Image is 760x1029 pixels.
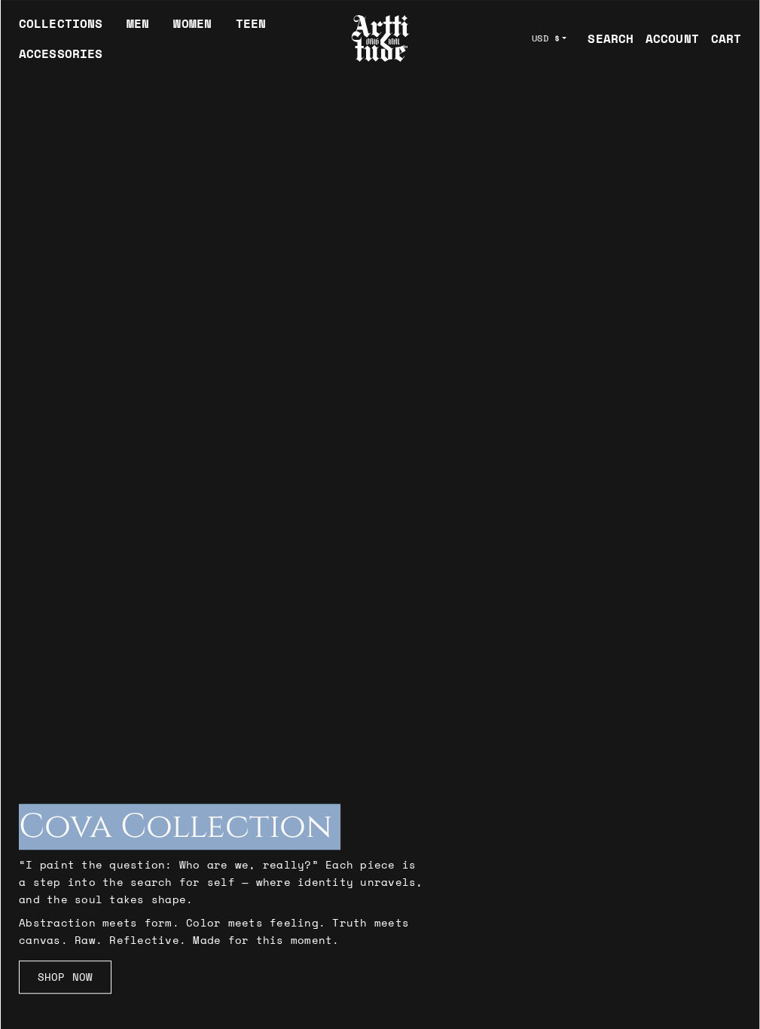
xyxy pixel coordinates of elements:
div: ACCESSORIES [19,44,102,75]
a: Open cart [699,23,741,53]
ul: Main navigation [7,14,332,75]
div: CART [711,29,741,47]
a: ACCOUNT [633,23,699,53]
a: WOMEN [173,14,212,44]
button: USD $ [523,22,576,55]
p: Abstraction meets form. Color meets feeling. Truth meets canvas. Raw. Reflective. Made for this m... [19,914,426,948]
p: “I paint the question: Who are we, really?” Each piece is a step into the search for self — where... [19,856,426,908]
h2: Cova Collection [19,808,426,847]
span: USD $ [532,32,560,44]
img: Arttitude [350,13,411,64]
a: SHOP NOW [19,960,111,994]
a: SEARCH [575,23,633,53]
a: TEEN [236,14,266,44]
div: COLLECTIONS [19,14,102,44]
a: MEN [127,14,149,44]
